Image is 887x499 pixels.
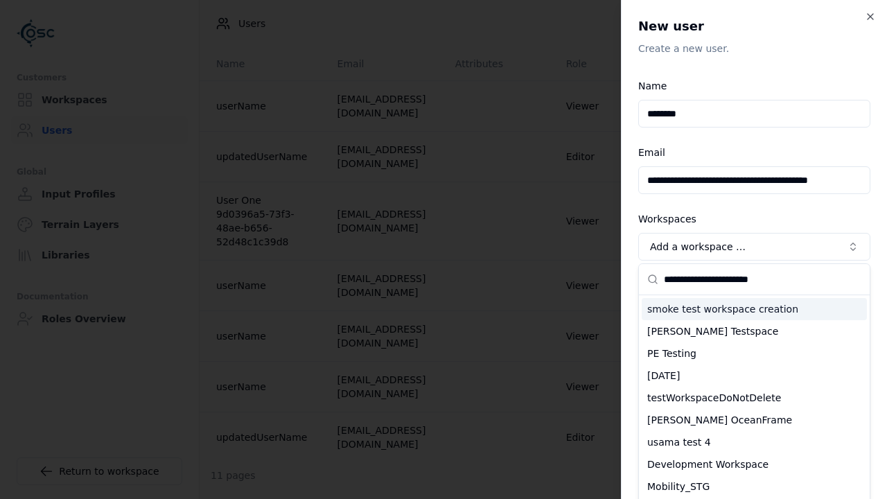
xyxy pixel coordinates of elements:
div: [PERSON_NAME] Testspace [642,320,867,342]
div: [PERSON_NAME] OceanFrame [642,409,867,431]
div: PE Testing [642,342,867,365]
div: usama test 4 [642,431,867,453]
div: Mobility_STG [642,475,867,498]
div: [DATE] [642,365,867,387]
div: Development Workspace [642,453,867,475]
div: testWorkspaceDoNotDelete [642,387,867,409]
div: smoke test workspace creation [642,298,867,320]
